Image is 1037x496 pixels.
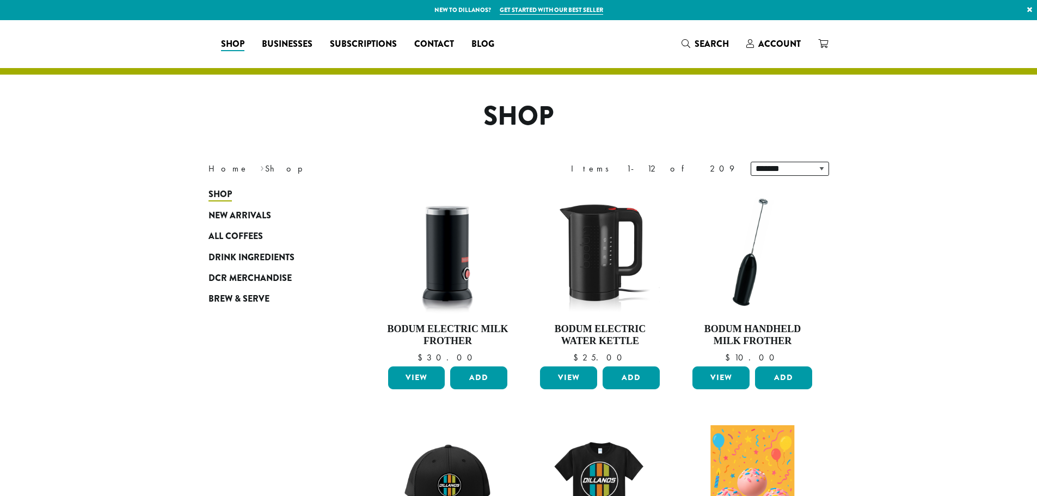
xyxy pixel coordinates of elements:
[418,352,477,363] bdi: 30.00
[414,38,454,51] span: Contact
[673,35,738,53] a: Search
[208,205,339,226] a: New Arrivals
[208,251,294,265] span: Drink Ingredients
[208,230,263,243] span: All Coffees
[260,158,264,175] span: ›
[690,323,815,347] h4: Bodum Handheld Milk Frother
[603,366,660,389] button: Add
[200,101,837,132] h1: Shop
[500,5,603,15] a: Get started with our best seller
[208,188,232,201] span: Shop
[385,189,511,362] a: Bodum Electric Milk Frother $30.00
[262,38,312,51] span: Businesses
[385,323,511,347] h4: Bodum Electric Milk Frother
[537,189,662,362] a: Bodum Electric Water Kettle $25.00
[573,352,627,363] bdi: 25.00
[758,38,801,50] span: Account
[208,162,502,175] nav: Breadcrumb
[471,38,494,51] span: Blog
[330,38,397,51] span: Subscriptions
[208,289,339,309] a: Brew & Serve
[208,163,249,174] a: Home
[571,162,734,175] div: Items 1-12 of 209
[208,268,339,289] a: DCR Merchandise
[208,272,292,285] span: DCR Merchandise
[573,352,582,363] span: $
[385,189,510,315] img: DP3954.01-002.png
[208,292,269,306] span: Brew & Serve
[418,352,427,363] span: $
[208,184,339,205] a: Shop
[388,366,445,389] a: View
[450,366,507,389] button: Add
[208,209,271,223] span: New Arrivals
[540,366,597,389] a: View
[725,352,780,363] bdi: 10.00
[690,189,815,362] a: Bodum Handheld Milk Frother $10.00
[208,226,339,247] a: All Coffees
[208,247,339,267] a: Drink Ingredients
[537,323,662,347] h4: Bodum Electric Water Kettle
[690,189,815,315] img: DP3927.01-002.png
[692,366,750,389] a: View
[221,38,244,51] span: Shop
[725,352,734,363] span: $
[695,38,729,50] span: Search
[755,366,812,389] button: Add
[212,35,253,53] a: Shop
[537,189,662,315] img: DP3955.01.png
